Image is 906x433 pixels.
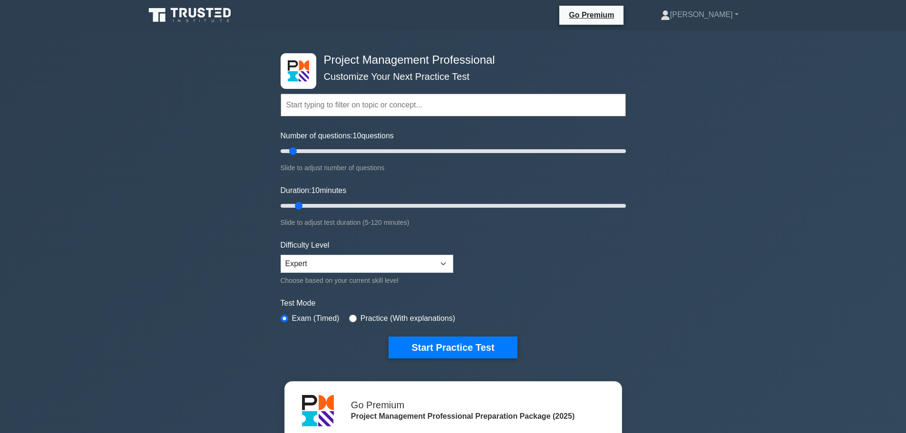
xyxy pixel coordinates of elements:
[281,298,626,309] label: Test Mode
[563,9,620,21] a: Go Premium
[281,162,626,173] div: Slide to adjust number of questions
[281,94,626,116] input: Start typing to filter on topic or concept...
[281,185,347,196] label: Duration: minutes
[311,186,320,194] span: 10
[360,313,455,324] label: Practice (With explanations)
[281,275,453,286] div: Choose based on your current skill level
[353,132,361,140] span: 10
[320,53,579,67] h4: Project Management Professional
[389,337,517,358] button: Start Practice Test
[281,130,394,142] label: Number of questions: questions
[292,313,340,324] label: Exam (Timed)
[638,5,761,24] a: [PERSON_NAME]
[281,217,626,228] div: Slide to adjust test duration (5-120 minutes)
[281,240,330,251] label: Difficulty Level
